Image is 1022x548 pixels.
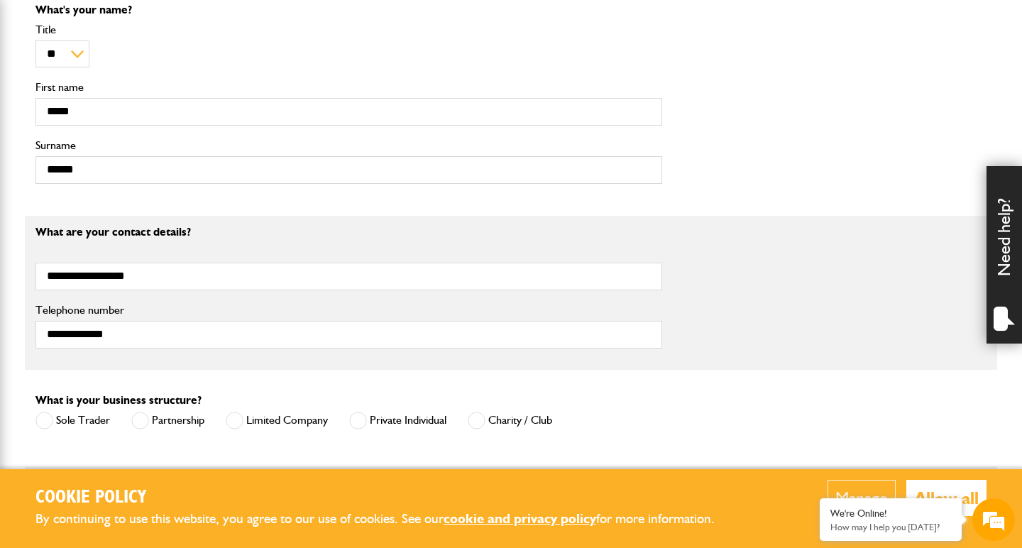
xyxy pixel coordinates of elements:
label: Telephone number [35,305,662,316]
button: Allow all [906,480,987,516]
div: We're Online! [830,508,951,520]
label: Surname [35,140,662,151]
label: Limited Company [226,412,328,429]
div: Minimize live chat window [233,7,267,41]
div: Need help? [987,166,1022,344]
label: Sole Trader [35,412,110,429]
p: How may I help you today? [830,522,951,532]
label: First name [35,82,662,93]
label: What is your business structure? [35,395,202,406]
button: Manage [828,480,896,516]
textarea: Type your message and hit 'Enter' [18,257,259,425]
p: By continuing to use this website, you agree to our use of cookies. See our for more information. [35,508,738,530]
p: What are your contact details? [35,226,662,238]
h2: Cookie Policy [35,487,738,509]
label: Partnership [131,412,204,429]
label: Charity / Club [468,412,552,429]
input: Enter your last name [18,131,259,163]
input: Enter your phone number [18,215,259,246]
img: d_20077148190_company_1631870298795_20077148190 [24,79,60,99]
label: Private Individual [349,412,446,429]
em: Start Chat [193,437,258,456]
div: Chat with us now [74,80,238,98]
p: What's your name? [35,4,662,16]
input: Enter your email address [18,173,259,204]
a: cookie and privacy policy [444,510,596,527]
label: Title [35,24,662,35]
